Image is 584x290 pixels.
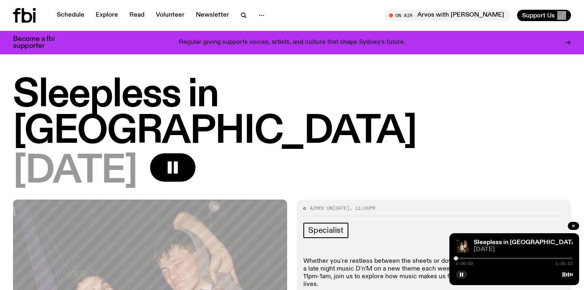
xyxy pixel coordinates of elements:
[522,12,555,19] span: Support Us
[456,262,473,266] span: 0:00:03
[191,10,234,21] a: Newsletter
[350,205,375,211] span: , 11:00pm
[125,10,149,21] a: Read
[13,77,571,150] h1: Sleepless in [GEOGRAPHIC_DATA]
[308,226,344,235] span: Specialist
[13,36,65,49] h3: Become a fbi supporter
[13,153,137,190] span: [DATE]
[517,10,571,21] button: Support Us
[456,240,469,253] img: Marcus Whale is on the left, bent to his knees and arching back with a gleeful look his face He i...
[52,10,89,21] a: Schedule
[151,10,189,21] a: Volunteer
[385,10,511,21] button: On AirArvos with [PERSON_NAME]
[91,10,123,21] a: Explore
[179,39,406,46] p: Regular giving supports voices, artists, and culture that shape Sydney’s future.
[333,205,350,211] span: [DATE]
[303,223,348,238] a: Specialist
[474,239,578,246] a: Sleepless in [GEOGRAPHIC_DATA]
[310,205,333,211] span: Aired on
[303,258,565,289] p: Whether you're restless between the sheets or down with the mid-week blues, tune in for a late ni...
[474,247,573,253] span: [DATE]
[556,262,573,266] span: 1:31:12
